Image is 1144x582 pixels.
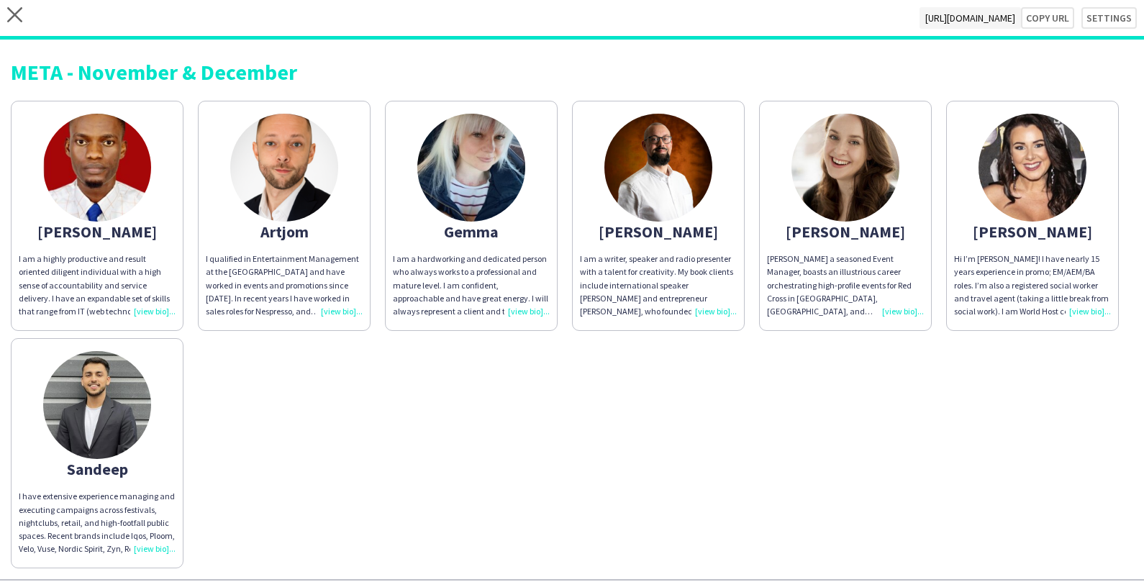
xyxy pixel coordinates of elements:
[417,114,525,222] img: thumb-680f71025f840.jpg
[19,463,176,476] div: Sandeep
[393,225,550,238] div: Gemma
[979,114,1086,222] img: thumb-6846b6e168cac.jpeg
[19,490,176,555] div: I have extensive experience managing and executing campaigns across festivals, nightclubs, retail...
[43,351,151,459] img: thumb-670ceca005d1c.jpeg
[767,225,924,238] div: [PERSON_NAME]
[604,114,712,222] img: thumb-65a14ddf553c7.jpg
[1021,7,1074,29] button: Copy url
[230,114,338,222] img: thumb-685eafcc18163.png
[11,61,1133,83] div: META - November & December
[19,253,176,318] div: I am a highly productive and result oriented diligent individual with a high sense of accountabil...
[920,7,1021,29] span: [URL][DOMAIN_NAME]
[954,225,1111,238] div: [PERSON_NAME]
[19,225,176,238] div: [PERSON_NAME]
[767,253,924,318] div: [PERSON_NAME] a seasoned Event Manager, boasts an illustrious career orchestrating high-profile e...
[580,225,737,238] div: [PERSON_NAME]
[580,253,733,486] span: I am a writer, speaker and radio presenter with a talent for creativity. My book clients include ...
[43,114,151,222] img: thumb-6824e0657eacf.jpeg
[393,253,548,329] span: I am a hardworking and dedicated person who always works to a professional and mature level. I am...
[206,225,363,238] div: Artjom
[954,253,1111,318] div: Hi I’m [PERSON_NAME]! I have nearly 15 years experience in promo; EM/AEM/BA roles. I’m also a reg...
[206,253,363,395] span: I qualified in Entertainment Management at the [GEOGRAPHIC_DATA] and have worked in events and pr...
[1081,7,1137,29] button: Settings
[791,114,899,222] img: thumb-272b6696-7851-452e-a2ef-0f450f18cd02.jpg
